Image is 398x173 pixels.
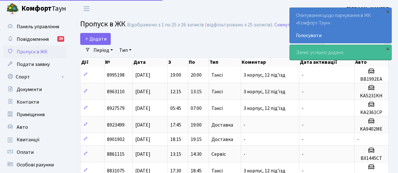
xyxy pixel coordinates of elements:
[91,45,115,56] a: Період
[127,22,273,28] div: Відображено з 1 по 25 з 26 записів (відфільтровано з 25 записів).
[241,58,299,67] th: Коментар
[274,22,293,28] a: Скинути
[17,48,48,55] span: Пропуск в ЖК
[170,122,181,128] span: 17:45
[3,96,66,108] a: Контакти
[135,122,150,128] span: [DATE]
[191,88,202,95] span: 13:15
[3,71,66,83] a: Спорт
[17,136,40,143] span: Квитанції
[107,151,125,158] span: 8861115
[211,106,223,111] span: Таксі
[17,99,39,105] span: Контакти
[302,122,304,128] span: -
[3,159,66,171] a: Особові рахунки
[80,33,111,45] a: Додати
[17,124,28,131] span: Авто
[244,136,245,143] span: -
[3,83,66,96] a: Документи
[170,151,181,158] span: 13:15
[384,8,391,15] div: ×
[170,88,181,95] span: 12:15
[84,35,107,42] span: Додати
[3,58,66,71] a: Подати заявку
[357,126,386,132] h5: KA9402ME
[107,136,125,143] span: 8901902
[107,122,125,128] span: 8923499
[135,105,150,112] span: [DATE]
[302,72,304,78] span: -
[107,72,125,78] span: 8995198
[191,151,202,158] span: 14:30
[170,105,181,112] span: 05:45
[191,105,202,112] span: 07:00
[357,110,386,116] h5: KA2361CP
[17,111,45,118] span: Приміщення
[299,58,355,67] th: Дата активації
[17,149,34,156] span: Оплати
[21,3,52,14] b: Комфорт
[191,72,202,78] span: 20:00
[302,136,304,143] span: -
[191,136,202,143] span: 19:15
[135,72,150,78] span: [DATE]
[355,58,389,67] th: Авто
[211,122,233,127] span: Доставка
[244,105,285,112] span: 3 корпус, 12 під'їзд
[3,146,66,159] a: Оплати
[209,58,241,67] th: Тип
[3,46,66,58] a: Пропуск в ЖК
[290,8,391,43] div: Опитування щодо паркування в ЖК «Комфорт Таун»
[17,61,50,68] span: Подати заявку
[107,88,125,95] span: 8963110
[347,5,390,13] a: [PERSON_NAME] П.
[244,151,245,158] span: -
[191,122,202,128] span: 19:00
[357,136,359,143] span: -
[79,3,94,14] button: Переключити навігацію
[3,108,66,121] a: Приміщення
[302,88,304,95] span: -
[17,86,42,93] span: Документи
[81,58,104,67] th: Дії
[168,58,188,67] th: З
[135,88,150,95] span: [DATE]
[17,36,49,43] span: Повідомлення
[107,105,125,112] span: 8927579
[384,46,391,52] div: ×
[3,20,66,33] a: Панель управління
[57,36,64,42] div: 39
[3,133,66,146] a: Квитанції
[244,88,285,95] span: 3 корпус, 12 під'їзд
[296,32,385,39] a: Голосувати
[3,121,66,133] a: Авто
[133,58,167,67] th: Дата
[6,3,19,15] img: logo.png
[188,58,209,67] th: По
[302,151,304,158] span: -
[211,152,226,157] span: Сервіс
[357,155,386,161] h5: BX1445CT
[357,93,386,99] h5: KA5231KH
[211,73,223,78] span: Таксі
[244,72,285,78] span: 3 корпус, 12 під'їзд
[211,89,223,94] span: Таксі
[290,45,391,60] div: Запис успішно додано.
[211,137,233,142] span: Доставка
[117,45,134,56] a: Тип
[80,19,126,30] span: Пропуск в ЖК
[17,23,59,30] span: Панель управління
[135,136,150,143] span: [DATE]
[104,58,133,67] th: №
[170,136,181,143] span: 18:15
[347,5,390,12] b: [PERSON_NAME] П.
[21,3,66,14] span: Таун
[17,161,54,168] span: Особові рахунки
[135,151,150,158] span: [DATE]
[357,76,386,82] h5: BB1992EA
[3,33,66,46] a: Повідомлення39
[302,105,304,112] span: -
[170,72,181,78] span: 19:00
[244,122,245,128] span: -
